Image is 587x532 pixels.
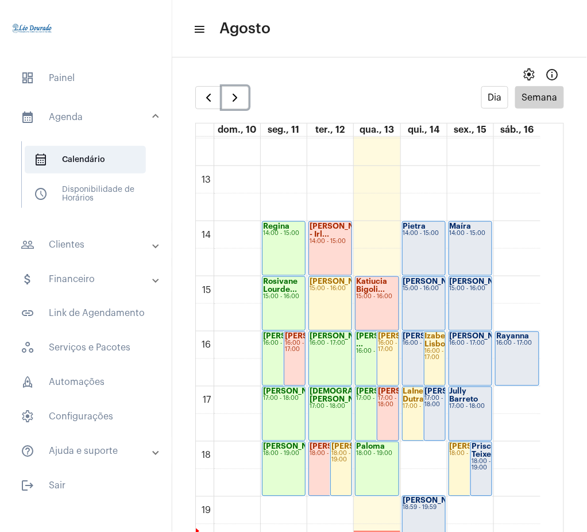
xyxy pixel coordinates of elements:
div: 17:00 - 18:00 [450,404,491,410]
div: 18:00 - 19:00 [472,459,491,472]
button: Info [541,63,564,86]
button: settings [518,63,541,86]
span: Calendário [25,146,146,174]
div: 17:00 - 18:00 [378,396,397,408]
span: Automações [11,369,160,396]
strong: [PERSON_NAME] - Irl... [310,222,374,238]
strong: [PERSON_NAME] [356,388,420,395]
button: Dia [481,86,508,109]
div: 17:00 - 18:00 [356,396,397,402]
div: 15:00 - 16:00 [403,286,445,292]
strong: [PERSON_NAME] [425,388,489,395]
div: 16:00 - 17:00 [310,341,351,347]
strong: Maíra [450,222,472,230]
div: 17:00 - 18:00 [403,404,445,410]
span: sidenav icon [21,71,34,85]
strong: Katiucia Bigoli... [356,277,387,293]
a: 11 de agosto de 2025 [265,124,302,136]
strong: [PERSON_NAME]... [403,277,474,285]
strong: [PERSON_NAME] [378,388,442,395]
strong: Izabela Lisboa [425,333,453,348]
strong: [PERSON_NAME] [450,443,514,450]
div: 14:00 - 15:00 [263,230,304,237]
div: 15:00 - 16:00 [263,294,304,300]
span: sidenav icon [34,187,48,201]
mat-panel-title: Agenda [21,110,153,124]
div: 15:00 - 16:00 [356,294,397,300]
strong: Regina [263,222,289,230]
strong: [PERSON_NAME] [403,333,468,340]
div: 16:00 - 17:00 [263,341,304,347]
div: 13 [200,175,214,185]
mat-expansion-panel-header: sidenav iconFinanceiro [7,265,172,293]
strong: Jully Barreto [450,388,478,403]
span: settings [523,68,536,82]
div: 18:00 - 19:00 [450,451,491,457]
div: 16 [200,340,214,350]
div: 16:00 - 17:00 [450,341,491,347]
strong: [PERSON_NAME] [310,443,374,450]
div: 16:00 - 17:00 [378,341,397,353]
strong: [PERSON_NAME]... [285,333,356,340]
div: 18:00 - 19:00 [263,451,304,457]
span: Sair [11,472,160,500]
mat-icon: sidenav icon [21,479,34,493]
div: 18:59 - 19:59 [403,505,445,511]
button: Próximo Semana [222,86,249,109]
div: 16:00 - 17:00 [285,341,304,353]
strong: [PERSON_NAME] [310,277,374,285]
mat-icon: sidenav icon [21,445,34,458]
mat-expansion-panel-header: sidenav iconClientes [7,231,172,259]
div: 16:00 - 17:00 [425,349,445,361]
span: sidenav icon [21,376,34,390]
strong: [PERSON_NAME] [263,443,327,450]
strong: [PERSON_NAME] [403,497,468,504]
mat-panel-title: Financeiro [21,272,153,286]
span: Agosto [219,20,271,38]
div: 17:00 - 18:00 [425,396,445,408]
mat-icon: sidenav icon [193,22,204,36]
mat-icon: Info [546,68,559,82]
div: 15:00 - 16:00 [310,286,351,292]
div: 18:00 - 19:00 [310,451,351,457]
mat-expansion-panel-header: sidenav iconAgenda [7,99,172,136]
span: Configurações [11,403,160,431]
strong: [PERSON_NAME] [331,443,396,450]
div: 14 [200,230,214,240]
strong: [PERSON_NAME] [378,333,442,340]
span: Link de Agendamento [11,300,160,327]
div: 15 [200,285,214,295]
a: 15 de agosto de 2025 [452,124,489,136]
a: 14 de agosto de 2025 [406,124,442,136]
div: 14:00 - 15:00 [403,230,445,237]
div: 18 [200,450,214,461]
strong: [PERSON_NAME] ... [356,333,420,348]
a: 13 de agosto de 2025 [357,124,396,136]
button: Semana [515,86,564,109]
span: sidenav icon [21,341,34,355]
div: 19 [200,506,214,516]
strong: [PERSON_NAME] [263,333,327,340]
a: 10 de agosto de 2025 [215,124,258,136]
mat-icon: sidenav icon [21,238,34,252]
span: Painel [11,64,160,92]
div: 17:00 - 18:00 [263,396,304,402]
a: 12 de agosto de 2025 [314,124,347,136]
mat-panel-title: Clientes [21,238,153,252]
div: 14:00 - 15:00 [310,238,351,245]
span: sidenav icon [34,153,48,167]
strong: Pietra [403,222,426,230]
strong: [PERSON_NAME] [263,388,327,395]
div: 16:00 - 17:00 [403,341,445,347]
div: 16:00 - 17:00 [356,349,397,355]
strong: [PERSON_NAME] [450,277,514,285]
div: sidenav iconAgenda [7,136,172,224]
a: 16 de agosto de 2025 [499,124,536,136]
span: sidenav icon [21,410,34,424]
span: Serviços e Pacotes [11,334,160,362]
strong: Rayanna [496,333,529,340]
div: 18:00 - 19:00 [356,451,397,457]
mat-panel-title: Ajuda e suporte [21,445,153,458]
strong: Rosivane Lourde... [263,277,298,293]
mat-icon: sidenav icon [21,272,34,286]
